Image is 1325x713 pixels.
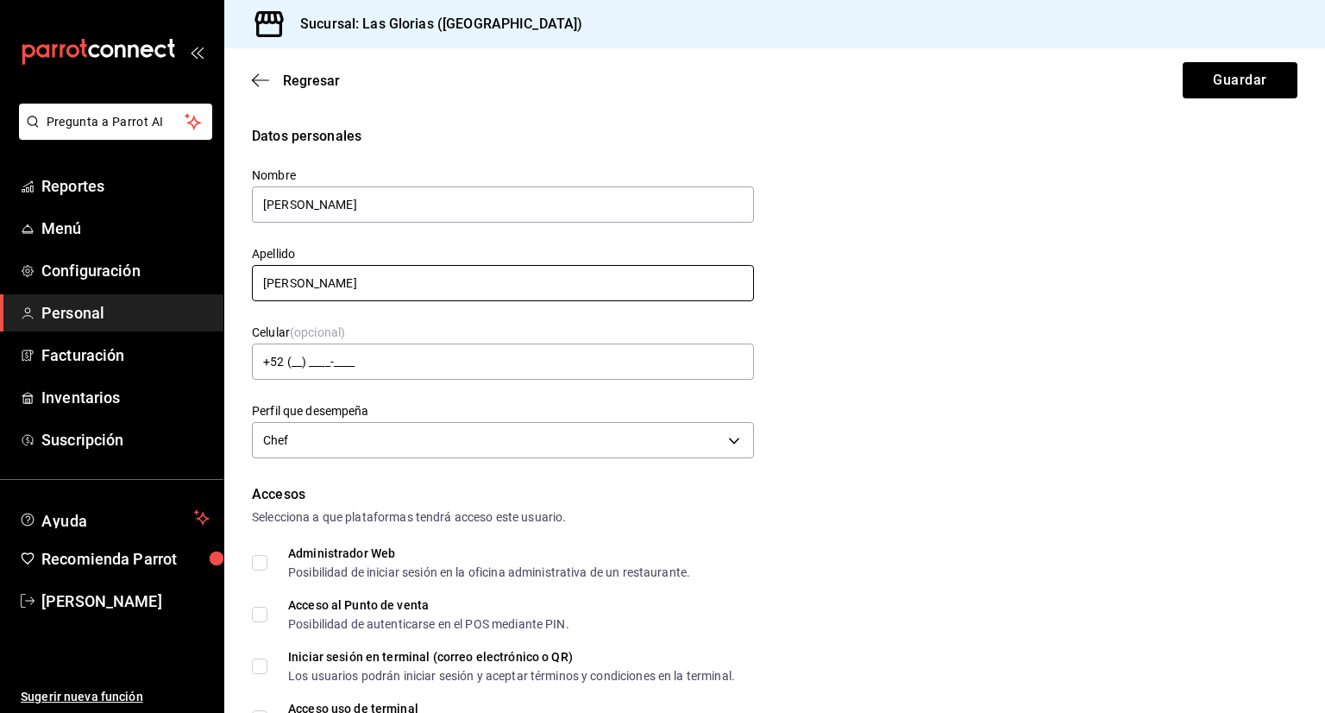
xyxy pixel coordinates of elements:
[252,405,754,417] label: Perfil que desempeña
[19,104,212,140] button: Pregunta a Parrot AI
[288,651,735,663] div: Iniciar sesión en terminal (correo electrónico o QR)
[288,566,690,578] div: Posibilidad de iniciar sesión en la oficina administrativa de un restaurante.
[12,125,212,143] a: Pregunta a Parrot AI
[283,73,340,89] span: Regresar
[41,344,210,367] span: Facturación
[288,547,690,559] div: Administrador Web
[47,113,185,131] span: Pregunta a Parrot AI
[41,259,210,282] span: Configuración
[252,73,340,89] button: Regresar
[41,386,210,409] span: Inventarios
[41,508,187,528] span: Ayuda
[288,618,569,630] div: Posibilidad de autenticarse en el POS mediante PIN.
[252,326,754,338] label: Celular
[252,169,754,181] label: Nombre
[41,217,210,240] span: Menú
[21,688,210,706] span: Sugerir nueva función
[1183,62,1297,98] button: Guardar
[252,484,1297,505] div: Accesos
[252,422,754,458] div: Chef
[288,599,569,611] div: Acceso al Punto de venta
[41,590,210,613] span: [PERSON_NAME]
[41,174,210,198] span: Reportes
[252,248,754,260] label: Apellido
[252,126,1297,147] div: Datos personales
[288,670,735,682] div: Los usuarios podrán iniciar sesión y aceptar términos y condiciones en la terminal.
[190,45,204,59] button: open_drawer_menu
[41,547,210,571] span: Recomienda Parrot
[290,325,345,339] span: (opcional)
[41,428,210,451] span: Suscripción
[252,508,1297,527] div: Selecciona a que plataformas tendrá acceso este usuario.
[41,301,210,325] span: Personal
[286,14,582,35] h3: Sucursal: Las Glorias ([GEOGRAPHIC_DATA])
